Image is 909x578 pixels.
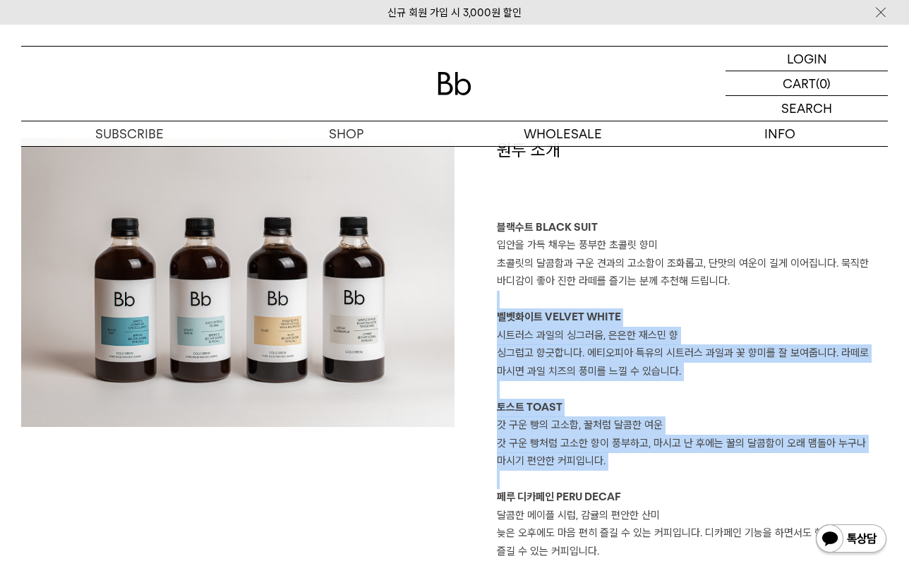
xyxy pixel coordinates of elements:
p: 갓 구운 빵처럼 고소한 향이 풍부하고, 마시고 난 후에는 꿀의 달콤함이 오래 맴돌아 누구나 마시기 편안한 커피입니다. [497,435,888,471]
b: 토스트 TOAST [497,401,562,414]
p: 늦은 오후에도 마음 편히 즐길 수 있는 커피입니다. 디카페인 기능을 하면서도 향미를 온전히 즐길 수 있는 커피입니다. [497,524,888,560]
a: LOGIN [726,47,888,71]
p: LOGIN [787,47,827,71]
p: 달콤한 메이플 시럽, 감귤의 편안한 산미 [497,507,888,525]
img: 로고 [438,72,471,95]
p: INFO [671,121,888,146]
p: CART [783,71,816,95]
a: 신규 회원 가입 시 3,000원 할인 [387,6,522,19]
img: 카카오톡 채널 1:1 채팅 버튼 [814,523,888,557]
b: 블랙수트 BLACK SUIT [497,221,598,234]
b: 페루 디카페인 PERU DECAF [497,490,621,503]
a: SHOP [238,121,454,146]
a: SUBSCRIBE [21,121,238,146]
p: 갓 구운 빵의 고소함, 꿀처럼 달콤한 여운 [497,416,888,435]
h1: 원두 소개 [497,138,888,219]
p: 시트러스 과일의 싱그러움, 은은한 재스민 향 [497,327,888,345]
p: 초콜릿의 달콤함과 구운 견과의 고소함이 조화롭고, 단맛의 여운이 길게 이어집니다. 묵직한 바디감이 좋아 진한 라떼를 즐기는 분께 추천해 드립니다. [497,255,888,291]
p: 입안을 가득 채우는 풍부한 초콜릿 향미 [497,236,888,255]
p: SEARCH [781,96,832,121]
p: 싱그럽고 향긋합니다. 에티오피아 특유의 시트러스 과일과 꽃 향미를 잘 보여줍니다. 라떼로 마시면 과일 치즈의 풍미를 느낄 수 있습니다. [497,344,888,380]
a: CART (0) [726,71,888,96]
img: f4e47a823c01b01d1f91a44d2c1c76dd_193820.jpg [21,138,454,427]
p: WHOLESALE [454,121,671,146]
p: (0) [816,71,831,95]
b: 벨벳화이트 VELVET WHITE [497,311,621,323]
